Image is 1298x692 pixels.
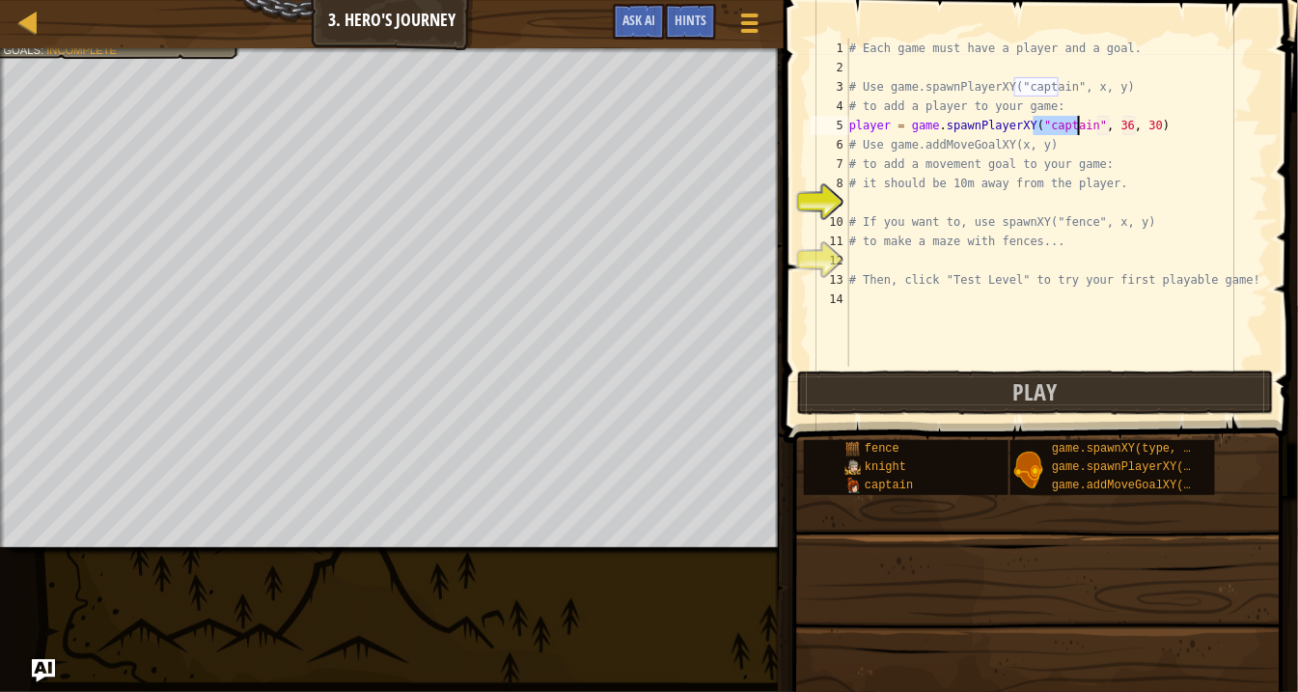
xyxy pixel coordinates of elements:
[675,11,706,29] span: Hints
[811,251,849,270] div: 12
[1052,442,1219,456] span: game.spawnXY(type, x, y)
[613,4,665,40] button: Ask AI
[811,39,849,58] div: 1
[811,97,849,116] div: 4
[811,290,849,309] div: 14
[811,116,849,135] div: 5
[811,174,849,193] div: 8
[1052,479,1219,492] span: game.addMoveGoalXY(x, y)
[1013,376,1058,407] span: Play
[865,460,906,474] span: knight
[845,478,861,493] img: portrait.png
[32,659,55,682] button: Ask AI
[811,154,849,174] div: 7
[865,442,899,456] span: fence
[811,212,849,232] div: 10
[622,11,655,29] span: Ask AI
[845,459,861,475] img: portrait.png
[811,58,849,77] div: 2
[811,135,849,154] div: 6
[811,77,849,97] div: 3
[865,479,913,492] span: captain
[1052,460,1260,474] span: game.spawnPlayerXY(type, x, y)
[811,270,849,290] div: 13
[845,441,861,457] img: portrait.png
[797,371,1274,415] button: Play
[726,4,774,49] button: Show game menu
[1010,452,1047,488] img: portrait.png
[811,193,849,212] div: 9
[811,232,849,251] div: 11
